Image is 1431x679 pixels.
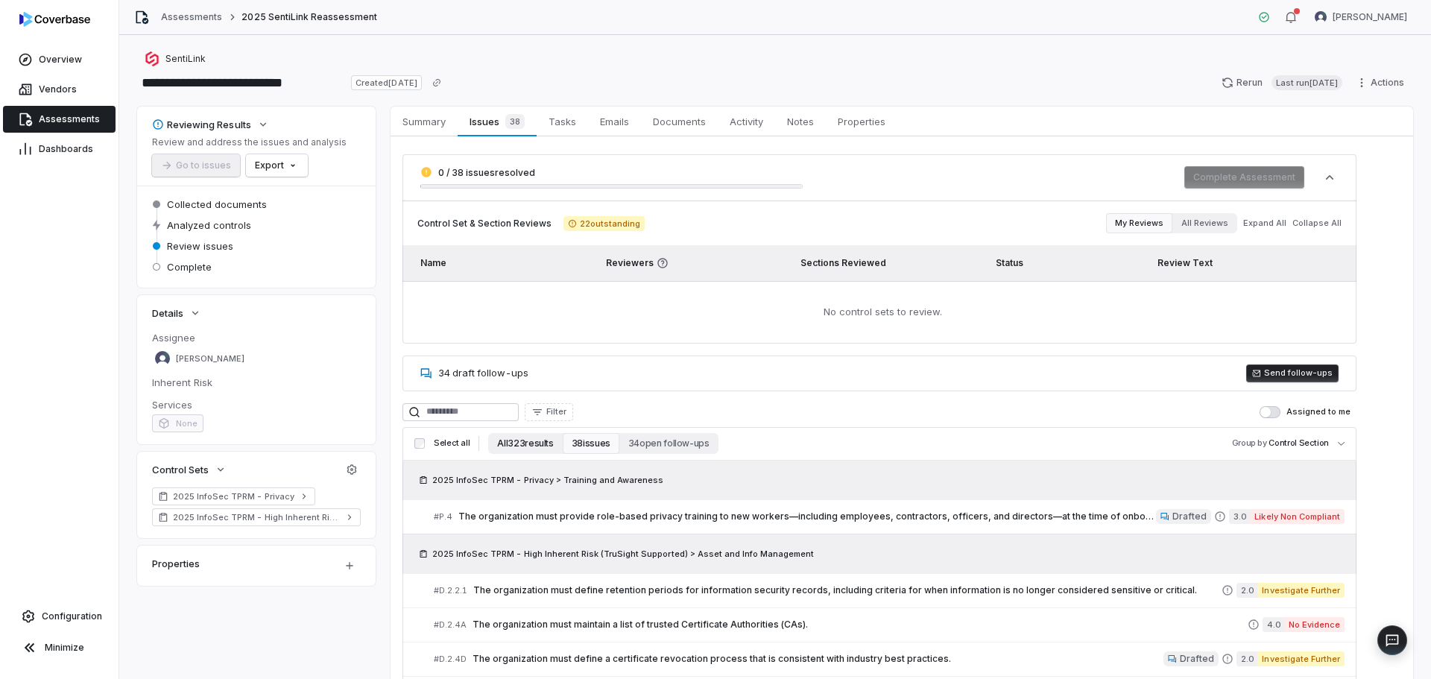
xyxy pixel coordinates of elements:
[1260,406,1351,418] label: Assigned to me
[619,433,718,454] button: 34 open follow-ups
[167,198,267,211] span: Collected documents
[1236,583,1257,598] span: 2.0
[161,11,222,23] a: Assessments
[3,76,116,103] a: Vendors
[152,331,361,344] dt: Assignee
[140,45,210,72] button: https://sentilink.com/SentiLink
[246,154,308,177] button: Export
[148,300,206,326] button: Details
[434,438,470,449] span: Select all
[434,642,1345,676] a: #D.2.4DThe organization must define a certificate revocation process that is consistent with indu...
[1213,72,1351,94] button: RerunLast run[DATE]
[167,260,212,274] span: Complete
[1239,210,1291,237] button: Expand All
[1315,11,1327,23] img: Jason Boland avatar
[781,112,820,131] span: Notes
[152,463,209,476] span: Control Sets
[152,508,361,526] a: 2025 InfoSec TPRM - High Inherent Risk (TruSight Supported)
[432,548,814,560] span: 2025 InfoSec TPRM - High Inherent Risk (TruSight Supported) > Asset and Info Management
[423,69,450,96] button: Copy link
[505,114,525,129] span: 38
[1250,509,1345,524] span: Likely Non Compliant
[543,112,582,131] span: Tasks
[434,654,467,665] span: # D.2.4D
[1306,6,1416,28] button: Jason Boland avatar[PERSON_NAME]
[464,111,530,132] span: Issues
[434,574,1345,607] a: #D.2.2.1The organization must define retention periods for information security records, includin...
[3,136,116,162] a: Dashboards
[546,406,566,417] span: Filter
[165,53,206,65] span: SentiLink
[432,474,663,486] span: 2025 InfoSec TPRM - Privacy > Training and Awareness
[525,403,573,421] button: Filter
[1180,653,1214,665] span: Drafted
[152,118,251,131] div: Reviewing Results
[996,257,1023,268] span: Status
[351,75,421,90] span: Created [DATE]
[42,610,102,622] span: Configuration
[438,167,535,178] span: 0 / 38 issues resolved
[647,112,712,131] span: Documents
[397,112,452,131] span: Summary
[19,12,90,27] img: logo-D7KZi-bG.svg
[1157,257,1213,268] span: Review Text
[1272,75,1342,90] span: Last run [DATE]
[1288,210,1346,237] button: Collapse All
[402,281,1356,344] td: No control sets to review.
[438,367,528,379] span: 34 draft follow-ups
[152,398,361,411] dt: Services
[434,585,467,596] span: # D.2.2.1
[1232,438,1267,448] span: Group by
[594,112,635,131] span: Emails
[414,438,425,449] input: Select all
[800,257,886,268] span: Sections Reviewed
[434,511,452,522] span: # P.4
[563,216,645,231] span: 22 outstanding
[1257,651,1345,666] span: Investigate Further
[434,608,1345,642] a: #D.2.4AThe organization must maintain a list of trusted Certificate Authorities (CAs).4.0No Evidence
[176,353,244,364] span: [PERSON_NAME]
[563,433,619,454] button: 38 issues
[1172,511,1207,522] span: Drafted
[1106,213,1237,233] div: Review filter
[1229,509,1250,524] span: 3.0
[473,619,1248,631] span: The organization must maintain a list of trusted Certificate Authorities (CAs).
[6,633,113,663] button: Minimize
[241,11,377,23] span: 2025 SentiLink Reassessment
[152,487,315,505] a: 2025 InfoSec TPRM - Privacy
[173,490,294,502] span: 2025 InfoSec TPRM - Privacy
[155,351,170,366] img: Jason Boland avatar
[473,584,1222,596] span: The organization must define retention periods for information security records, including criter...
[473,653,1163,665] span: The organization must define a certificate revocation process that is consistent with industry be...
[434,619,467,631] span: # D.2.4A
[1333,11,1407,23] span: [PERSON_NAME]
[39,143,93,155] span: Dashboards
[488,433,562,454] button: All 323 results
[1106,213,1172,233] button: My Reviews
[1257,583,1345,598] span: Investigate Further
[420,257,446,268] span: Name
[152,136,347,148] p: Review and address the issues and analysis
[434,500,1345,534] a: #P.4The organization must provide role-based privacy training to new workers—including employees,...
[152,376,361,389] dt: Inherent Risk
[152,306,183,320] span: Details
[606,257,783,269] span: Reviewers
[39,54,82,66] span: Overview
[148,456,231,483] button: Control Sets
[417,218,552,230] span: Control Set & Section Reviews
[724,112,769,131] span: Activity
[1246,364,1339,382] button: Send follow-ups
[45,642,84,654] span: Minimize
[167,239,233,253] span: Review issues
[1236,651,1257,666] span: 2.0
[148,111,274,138] button: Reviewing Results
[39,83,77,95] span: Vendors
[3,106,116,133] a: Assessments
[6,603,113,630] a: Configuration
[1172,213,1237,233] button: All Reviews
[3,46,116,73] a: Overview
[173,511,340,523] span: 2025 InfoSec TPRM - High Inherent Risk (TruSight Supported)
[1263,617,1284,632] span: 4.0
[1284,617,1345,632] span: No Evidence
[458,511,1156,522] span: The organization must provide role-based privacy training to new workers—including employees, con...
